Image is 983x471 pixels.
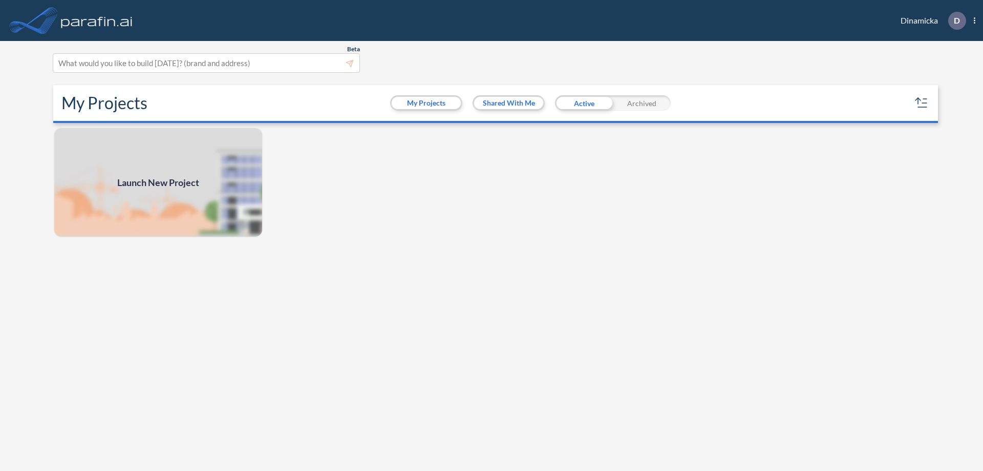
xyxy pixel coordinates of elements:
[392,97,461,109] button: My Projects
[53,127,263,238] img: add
[613,95,671,111] div: Archived
[885,12,975,30] div: Dinamicka
[954,16,960,25] p: D
[913,95,930,111] button: sort
[53,127,263,238] a: Launch New Project
[474,97,543,109] button: Shared With Me
[555,95,613,111] div: Active
[117,176,199,190] span: Launch New Project
[59,10,135,31] img: logo
[347,45,360,53] span: Beta
[61,93,147,113] h2: My Projects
